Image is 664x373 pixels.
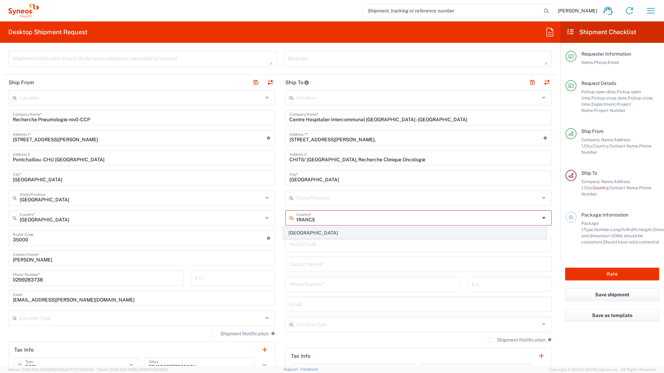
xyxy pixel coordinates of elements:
[594,60,608,65] span: Phone,
[581,89,617,94] span: Pickup open date,
[565,309,659,322] button: Save as template
[626,227,638,232] span: Width,
[581,221,599,232] span: Package 1:
[591,102,617,107] span: Department,
[611,227,626,232] span: Length,
[581,179,614,184] span: Company Name,
[141,367,168,372] span: 2[DATE]9:39:01
[584,227,594,232] span: Type,
[291,353,311,360] h2: Tax Info
[581,60,594,65] span: Name,
[285,226,552,232] div: This field is required
[591,95,628,101] span: Pickup close date,
[609,143,639,149] span: Contact Name,
[584,143,593,149] span: City,
[284,367,301,371] a: Support
[285,79,309,86] h2: Ship To
[565,288,659,301] button: Save shipment
[593,185,609,190] span: Country,
[488,337,545,343] label: Shipment Notification
[8,367,94,372] span: Server: 2025.19.0-49328d0a35e
[565,268,659,280] button: Rate
[362,4,542,17] input: Shipment, tracking or reference number
[9,79,34,86] h2: Ship From
[8,28,87,36] h2: Desktop Shipment Request
[581,80,616,86] span: Request Details
[584,185,593,190] span: City,
[603,239,659,245] span: Should have valid content(s)
[66,367,94,372] span: [DATE] 09:50:51
[581,128,603,134] span: Ship From
[549,366,656,373] span: Copyright © [DATE]-[DATE] Agistix Inc., All Rights Reserved
[581,137,614,142] span: Company Name,
[558,8,597,14] span: [PERSON_NAME]
[593,143,609,149] span: Country,
[608,60,619,65] span: Email
[581,212,628,218] span: Package Information
[14,346,34,353] h2: Tax Info
[211,331,269,336] label: Shipment Notification
[97,367,168,372] span: Client: 2025.19.0-129fbcf
[581,170,597,176] span: Ship To
[594,227,611,232] span: Number,
[301,367,318,371] a: Feedback
[581,51,631,57] span: Requester Information
[638,227,653,232] span: Height,
[284,228,546,238] span: [GEOGRAPHIC_DATA]
[609,185,639,190] span: Contact Name,
[566,28,636,36] h2: Shipment Checklist
[594,108,626,113] span: Project Number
